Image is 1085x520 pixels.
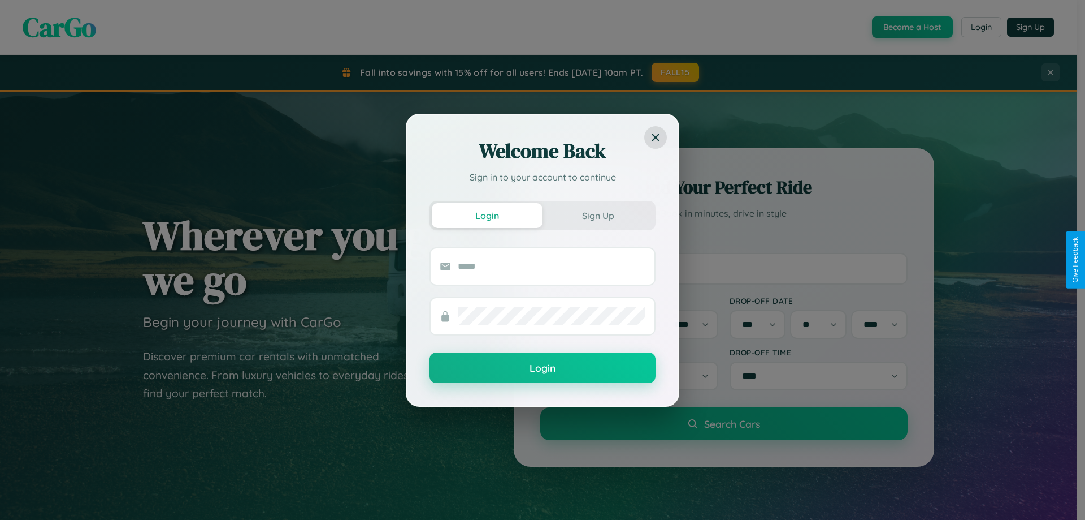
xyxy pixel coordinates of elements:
div: Give Feedback [1071,237,1079,283]
button: Login [432,203,542,228]
h2: Welcome Back [429,137,656,165]
button: Login [429,353,656,383]
button: Sign Up [542,203,653,228]
p: Sign in to your account to continue [429,170,656,184]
